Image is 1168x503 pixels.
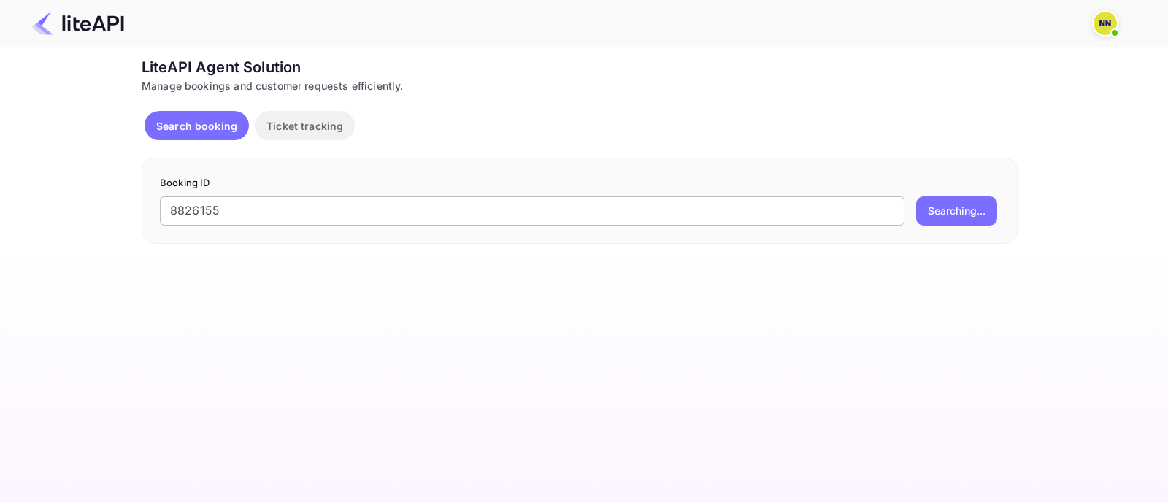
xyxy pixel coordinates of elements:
p: Booking ID [160,176,999,191]
p: Search booking [156,118,237,134]
p: Ticket tracking [266,118,343,134]
div: Manage bookings and customer requests efficiently. [142,78,1018,93]
button: Searching... [916,196,997,226]
div: LiteAPI Agent Solution [142,56,1018,78]
input: Enter Booking ID (e.g., 63782194) [160,196,904,226]
img: N/A N/A [1094,12,1117,35]
img: LiteAPI Logo [32,12,124,35]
